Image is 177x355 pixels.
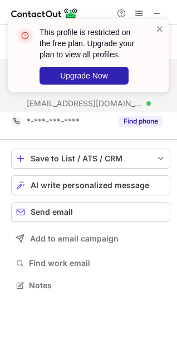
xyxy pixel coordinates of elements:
div: Save to List / ATS / CRM [31,154,151,163]
span: Notes [29,280,166,290]
span: Upgrade Now [60,71,108,80]
button: save-profile-one-click [11,149,170,169]
header: This profile is restricted on the free plan. Upgrade your plan to view all profiles. [40,27,142,60]
span: Add to email campaign [30,234,119,243]
span: Find work email [29,258,166,268]
button: Find work email [11,255,170,271]
button: Upgrade Now [40,67,129,85]
button: Send email [11,202,170,222]
button: Reveal Button [119,116,163,127]
button: Notes [11,278,170,293]
img: error [16,27,34,45]
button: Add to email campaign [11,229,170,249]
span: Send email [31,208,73,216]
span: AI write personalized message [31,181,149,190]
img: ContactOut v5.3.10 [11,7,78,20]
button: AI write personalized message [11,175,170,195]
